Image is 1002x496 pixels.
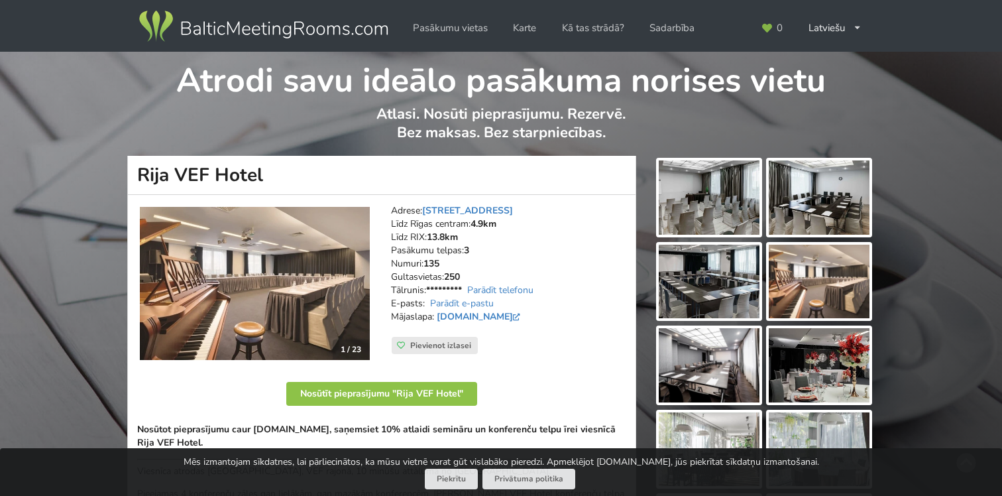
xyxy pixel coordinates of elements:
[799,15,871,41] div: Latviešu
[640,15,704,41] a: Sadarbība
[410,340,471,351] span: Pievienot izlasei
[482,469,575,489] a: Privātuma politika
[553,15,634,41] a: Kā tas strādā?
[659,328,759,403] img: Rija VEF Hotel | Rīga | Pasākumu vieta - galerijas bilde
[769,328,869,403] img: Rija VEF Hotel | Rīga | Pasākumu vieta - galerijas bilde
[140,207,370,361] img: Viesnīca | Rīga | Rija VEF Hotel
[769,160,869,235] img: Rija VEF Hotel | Rīga | Pasākumu vieta - galerijas bilde
[464,244,469,257] strong: 3
[769,245,869,319] img: Rija VEF Hotel | Rīga | Pasākumu vieta - galerijas bilde
[471,217,496,230] strong: 4.9km
[427,231,458,243] strong: 13.8km
[333,340,369,359] div: 1 / 23
[422,204,513,217] a: [STREET_ADDRESS]
[127,156,636,195] h1: Rija VEF Hotel
[128,52,875,102] h1: Atrodi savu ideālo pasākuma norises vietu
[467,284,533,296] a: Parādīt telefonu
[504,15,545,41] a: Karte
[659,245,759,319] img: Rija VEF Hotel | Rīga | Pasākumu vieta - galerijas bilde
[659,412,759,487] img: Rija VEF Hotel | Rīga | Pasākumu vieta - galerijas bilde
[286,382,477,406] button: Nosūtīt pieprasījumu "Rija VEF Hotel"
[391,204,626,337] address: Adrese: Līdz Rīgas centram: Līdz RIX: Pasākumu telpas: Numuri: Gultasvietas: Tālrunis: E-pasts: M...
[140,207,370,361] a: Viesnīca | Rīga | Rija VEF Hotel 1 / 23
[430,297,494,310] a: Parādīt e-pastu
[425,469,478,489] button: Piekrītu
[437,310,524,323] a: [DOMAIN_NAME]
[769,412,869,487] img: Rija VEF Hotel | Rīga | Pasākumu vieta - galerijas bilde
[444,271,460,283] strong: 250
[137,8,390,45] img: Baltic Meeting Rooms
[404,15,497,41] a: Pasākumu vietas
[659,160,759,235] img: Rija VEF Hotel | Rīga | Pasākumu vieta - galerijas bilde
[137,423,616,449] strong: Nosūtot pieprasījumu caur [DOMAIN_NAME], saņemsiet 10% atlaidi semināru un konferenču telpu īrei ...
[423,257,439,270] strong: 135
[777,23,783,33] span: 0
[128,105,875,156] p: Atlasi. Nosūti pieprasījumu. Rezervē. Bez maksas. Bez starpniecības.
